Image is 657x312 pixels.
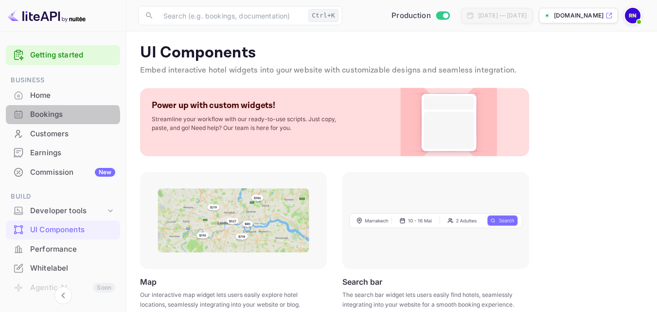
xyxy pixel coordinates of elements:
[6,191,120,202] span: Build
[140,290,315,308] p: Our interactive map widget lets users easily explore hotel locations, seamlessly integrating into...
[30,90,115,101] div: Home
[152,100,275,111] p: Power up with custom widgets!
[6,105,120,124] div: Bookings
[6,125,120,144] div: Customers
[8,8,86,23] img: LiteAPI logo
[625,8,640,23] img: robert nichols
[6,240,120,259] div: Performance
[6,240,120,258] a: Performance
[30,244,115,255] div: Performance
[388,10,453,21] div: Switch to Sandbox mode
[158,188,309,253] img: Map Frame
[30,109,115,120] div: Bookings
[140,65,643,76] p: Embed interactive hotel widgets into your website with customizable designs and seamless integrat...
[391,10,431,21] span: Production
[349,213,522,228] img: Search Frame
[140,277,157,286] p: Map
[30,167,115,178] div: Commission
[30,147,115,159] div: Earnings
[6,163,120,182] div: CommissionNew
[30,128,115,140] div: Customers
[140,43,643,63] p: UI Components
[6,163,120,181] a: CommissionNew
[554,11,604,20] p: [DOMAIN_NAME]
[30,263,115,274] div: Whitelabel
[6,202,120,220] div: Developer tools
[6,144,120,163] div: Earnings
[158,6,304,25] input: Search (e.g. bookings, documentation)
[30,50,115,61] a: Getting started
[6,125,120,143] a: Customers
[6,75,120,86] span: Business
[6,220,120,239] a: UI Components
[6,86,120,104] a: Home
[409,88,488,156] img: Custom Widget PNG
[30,224,115,236] div: UI Components
[95,168,115,177] div: New
[342,277,382,286] p: Search bar
[152,115,346,132] p: Streamline your workflow with our ready-to-use scripts. Just copy, paste, and go! Need help? Our ...
[308,9,338,22] div: Ctrl+K
[6,144,120,162] a: Earnings
[6,220,120,239] div: UI Components
[6,105,120,123] a: Bookings
[6,259,120,277] a: Whitelabel
[30,205,106,217] div: Developer tools
[342,290,517,308] p: The search bar widget lets users easily find hotels, seamlessly integrating into your website for...
[6,45,120,65] div: Getting started
[6,86,120,105] div: Home
[478,11,527,20] div: [DATE] — [DATE]
[54,287,72,304] button: Collapse navigation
